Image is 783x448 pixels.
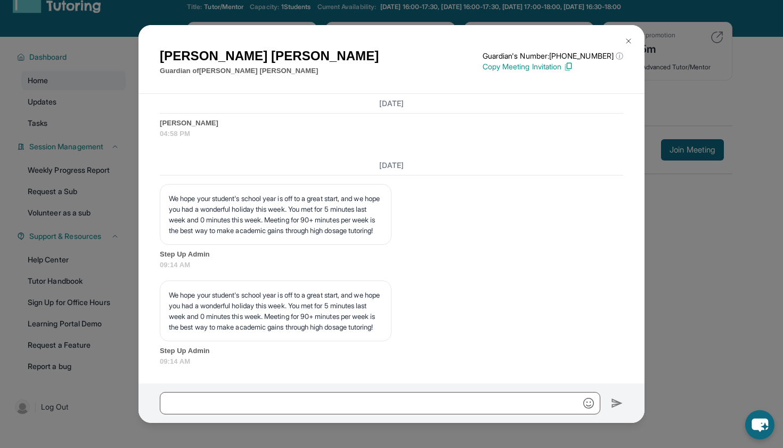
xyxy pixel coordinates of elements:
p: We hope your student's school year is off to a great start, and we hope you had a wonderful holid... [169,290,382,332]
h3: [DATE] [160,160,623,171]
span: 09:14 AM [160,260,623,270]
span: ⓘ [616,51,623,61]
span: Step Up Admin [160,346,623,356]
img: Close Icon [624,37,633,45]
p: We hope your student's school year is off to a great start, and we hope you had a wonderful holid... [169,193,382,236]
p: Copy Meeting Invitation [483,61,623,72]
span: 09:14 AM [160,356,623,367]
span: Step Up Admin [160,249,623,260]
button: chat-button [745,410,774,439]
span: [PERSON_NAME] [160,118,623,129]
h3: [DATE] [160,98,623,109]
p: Guardian's Number: [PHONE_NUMBER] [483,51,623,61]
img: Emoji [583,398,594,409]
h1: [PERSON_NAME] [PERSON_NAME] [160,46,379,66]
img: Copy Icon [564,62,573,71]
img: Send icon [611,397,623,410]
span: 04:58 PM [160,129,623,139]
p: Guardian of [PERSON_NAME] [PERSON_NAME] [160,66,379,76]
